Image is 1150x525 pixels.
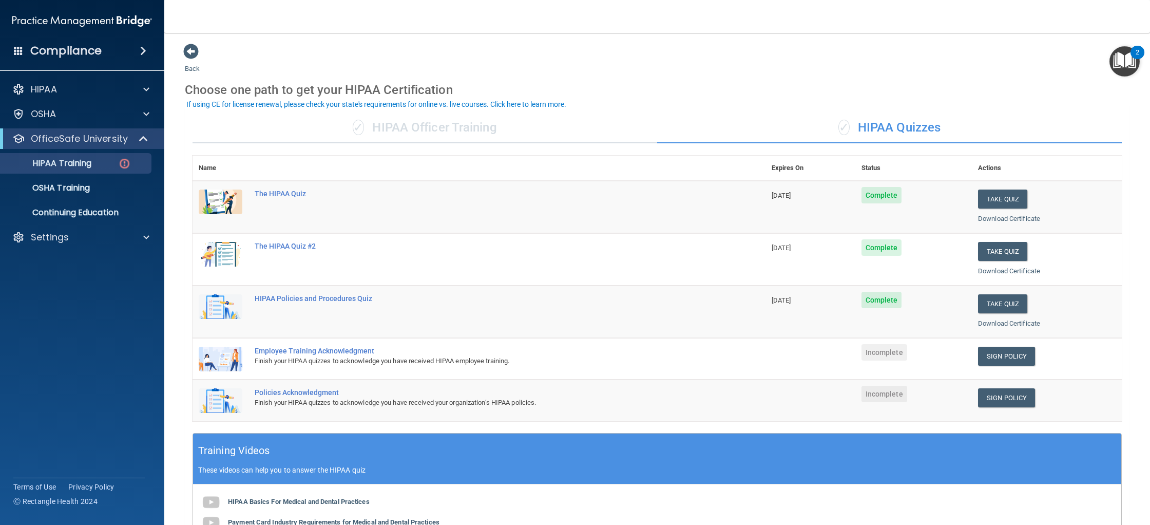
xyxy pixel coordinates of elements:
[978,320,1040,327] a: Download Certificate
[353,120,364,135] span: ✓
[978,388,1035,407] a: Sign Policy
[12,11,152,31] img: PMB logo
[228,498,370,505] b: HIPAA Basics For Medical and Dental Practices
[772,296,791,304] span: [DATE]
[12,108,149,120] a: OSHA
[12,83,149,96] a: HIPAA
[31,133,128,145] p: OfficeSafe University
[255,397,714,409] div: Finish your HIPAA quizzes to acknowledge you have received your organization’s HIPAA policies.
[7,183,90,193] p: OSHA Training
[7,158,91,168] p: HIPAA Training
[12,231,149,243] a: Settings
[31,83,57,96] p: HIPAA
[198,442,270,460] h5: Training Videos
[861,344,907,361] span: Incomplete
[68,482,114,492] a: Privacy Policy
[193,113,657,143] div: HIPAA Officer Training
[255,242,714,250] div: The HIPAA Quiz #2
[978,294,1027,313] button: Take Quiz
[861,292,902,308] span: Complete
[861,187,902,203] span: Complete
[201,492,221,513] img: gray_youtube_icon.38fcd6cc.png
[978,347,1035,366] a: Sign Policy
[1136,52,1139,66] div: 2
[255,294,714,303] div: HIPAA Policies and Procedures Quiz
[13,482,56,492] a: Terms of Use
[978,242,1027,261] button: Take Quiz
[772,244,791,252] span: [DATE]
[255,190,714,198] div: The HIPAA Quiz
[186,101,566,108] div: If using CE for license renewal, please check your state's requirements for online vs. live cours...
[861,239,902,256] span: Complete
[1109,46,1140,77] button: Open Resource Center, 2 new notifications
[838,120,850,135] span: ✓
[255,347,714,355] div: Employee Training Acknowledgment
[772,192,791,199] span: [DATE]
[861,386,907,402] span: Incomplete
[31,231,69,243] p: Settings
[978,215,1040,222] a: Download Certificate
[972,156,1122,181] th: Actions
[13,496,98,507] span: Ⓒ Rectangle Health 2024
[185,99,568,109] button: If using CE for license renewal, please check your state's requirements for online vs. live cours...
[30,44,102,58] h4: Compliance
[185,75,1129,105] div: Choose one path to get your HIPAA Certification
[765,156,855,181] th: Expires On
[255,388,714,397] div: Policies Acknowledgment
[978,267,1040,275] a: Download Certificate
[118,157,131,170] img: danger-circle.6113f641.png
[1099,454,1138,493] iframe: Drift Widget Chat Controller
[855,156,972,181] th: Status
[978,190,1027,209] button: Take Quiz
[31,108,56,120] p: OSHA
[185,52,200,72] a: Back
[193,156,248,181] th: Name
[657,113,1122,143] div: HIPAA Quizzes
[198,466,1116,474] p: These videos can help you to answer the HIPAA quiz
[12,133,149,145] a: OfficeSafe University
[255,355,714,367] div: Finish your HIPAA quizzes to acknowledge you have received HIPAA employee training.
[7,208,147,218] p: Continuing Education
